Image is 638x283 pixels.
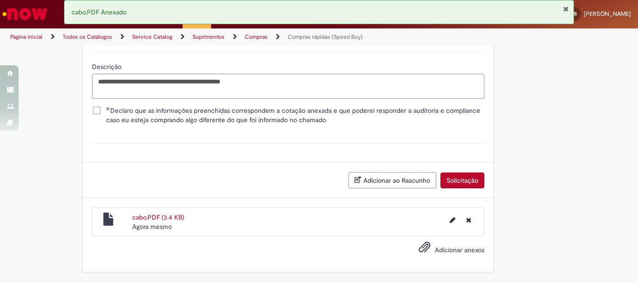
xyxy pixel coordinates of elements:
span: Descrição [92,62,123,71]
span: cabo.PDF Anexado [71,8,127,16]
button: Excluir cabo.PDF [461,213,477,228]
a: Suprimentos [192,33,225,41]
span: Obrigatório Preenchido [106,107,110,110]
button: Editar nome de arquivo cabo.PDF [444,213,461,228]
span: [PERSON_NAME] [584,10,631,18]
button: Fechar Notificação [563,5,569,13]
time: 29/08/2025 10:45:04 [132,222,172,231]
span: Adicionar anexos [435,246,484,254]
a: Service Catalog [132,33,172,41]
span: Declaro que as informações preenchidas correspondem a cotação anexada e que poderei responder a a... [106,106,484,124]
button: Adicionar anexos [416,239,433,260]
button: Solicitação [440,173,484,188]
a: Compras [245,33,268,41]
span: Agora mesmo [132,222,172,231]
button: Adicionar ao Rascunho [348,172,436,188]
textarea: Descrição [92,74,484,99]
a: Página inicial [10,33,43,41]
a: cabo.PDF (3.4 KB) [132,213,184,221]
img: ServiceNow [1,5,49,23]
ul: Trilhas de página [7,28,418,46]
a: Todos os Catálogos [63,33,112,41]
a: Compras rápidas (Speed Buy) [288,33,363,41]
